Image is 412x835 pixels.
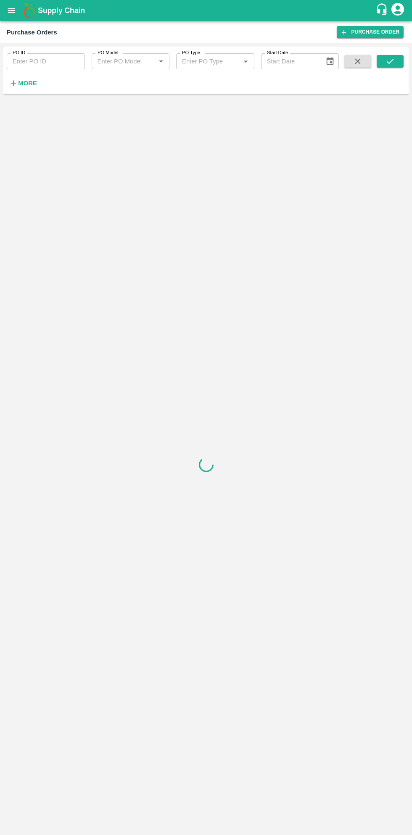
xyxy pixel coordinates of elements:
div: customer-support [375,3,390,18]
button: More [7,76,39,90]
a: Supply Chain [38,5,375,16]
button: Open [156,56,166,67]
img: logo [21,2,38,19]
label: PO Model [98,50,119,56]
div: account of current user [390,2,405,19]
b: Supply Chain [38,6,85,15]
strong: More [18,80,37,87]
label: PO ID [13,50,25,56]
button: Choose date [322,53,338,69]
a: Purchase Order [337,26,404,38]
div: Purchase Orders [7,27,57,38]
input: Start Date [261,53,319,69]
input: Enter PO Model [94,56,153,67]
label: Start Date [267,50,288,56]
input: Enter PO Type [179,56,238,67]
input: Enter PO ID [7,53,85,69]
button: Open [240,56,251,67]
button: open drawer [2,1,21,20]
label: PO Type [182,50,200,56]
